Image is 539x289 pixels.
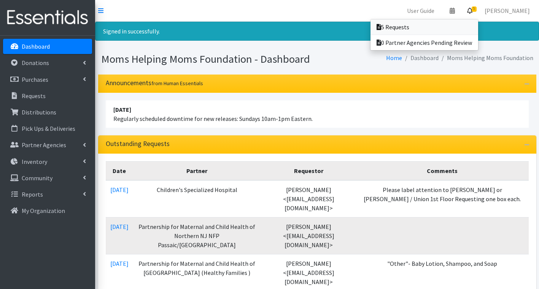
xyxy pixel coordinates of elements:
h3: Outstanding Requests [106,140,170,148]
p: My Organization [22,207,65,214]
a: 0 Partner Agencies Pending Review [370,35,478,50]
img: HumanEssentials [3,5,92,30]
a: Dashboard [3,39,92,54]
a: [DATE] [110,186,129,194]
td: Children's Specialized Hospital [133,180,261,218]
li: Dashboard [402,52,439,64]
a: Donations [3,55,92,70]
p: Reports [22,191,43,198]
p: Donations [22,59,49,67]
a: 5 [461,3,479,18]
strong: [DATE] [113,106,131,113]
a: Pick Ups & Deliveries [3,121,92,136]
a: 5 Requests [370,19,478,35]
p: Purchases [22,76,48,83]
a: Home [386,54,402,62]
a: [DATE] [110,223,129,230]
a: [PERSON_NAME] [479,3,536,18]
p: Distributions [22,108,56,116]
th: Comments [356,161,528,180]
div: Signed in successfully. [95,22,539,41]
a: Distributions [3,105,92,120]
a: Partner Agencies [3,137,92,152]
a: Inventory [3,154,92,169]
th: Requestor [261,161,356,180]
p: Requests [22,92,46,100]
p: Partner Agencies [22,141,66,149]
th: Date [106,161,133,180]
a: My Organization [3,203,92,218]
p: Pick Ups & Deliveries [22,125,75,132]
a: User Guide [401,3,440,18]
td: [PERSON_NAME] <[EMAIL_ADDRESS][DOMAIN_NAME]> [261,180,356,218]
td: Please label attention to [PERSON_NAME] or [PERSON_NAME] / Union 1st Floor Requesting one box each. [356,180,528,218]
a: Purchases [3,72,92,87]
h3: Announcements [106,79,203,87]
th: Partner [133,161,261,180]
span: 5 [472,6,477,12]
a: Reports [3,187,92,202]
p: Community [22,174,52,182]
td: [PERSON_NAME] <[EMAIL_ADDRESS][DOMAIN_NAME]> [261,217,356,254]
a: [DATE] [110,260,129,267]
small: from Human Essentials [151,80,203,87]
a: Requests [3,88,92,103]
a: Community [3,170,92,186]
li: Moms Helping Moms Foundation [439,52,533,64]
li: Regularly scheduled downtime for new releases: Sundays 10am-1pm Eastern. [106,100,529,128]
p: Dashboard [22,43,50,50]
td: Partnership for Maternal and Child Health of Northern NJ NFP Passaic/[GEOGRAPHIC_DATA] [133,217,261,254]
p: Inventory [22,158,47,165]
h1: Moms Helping Moms Foundation - Dashboard [101,52,315,66]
